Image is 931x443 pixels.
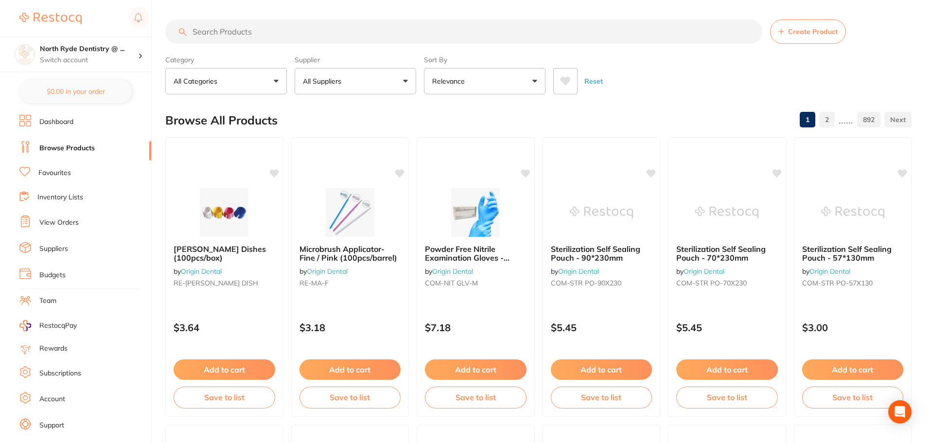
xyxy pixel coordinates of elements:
p: Relevance [432,76,469,86]
label: Category [165,55,287,64]
b: Sterilization Self Sealing Pouch - 70*230mm [676,245,778,263]
img: Sterilization Self Sealing Pouch - 57*130mm [821,188,884,237]
span: Powder Free Nitrile Examination Gloves - Medium [425,244,509,272]
img: RestocqPay [19,320,31,331]
a: Origin Dental [432,267,473,276]
span: [PERSON_NAME] Dishes (100pcs/box) [174,244,266,263]
div: Open Intercom Messenger [888,400,912,424]
img: Sterilization Self Sealing Pouch - 90*230mm [570,188,633,237]
button: Add to cart [802,359,904,380]
img: Powder Free Nitrile Examination Gloves - Medium [444,188,507,237]
a: Subscriptions [39,369,81,378]
button: Save to list [551,387,652,408]
span: by [299,267,348,276]
img: Restocq Logo [19,13,82,24]
button: Create Product [770,19,846,44]
img: Microbrush Applicator- Fine / Pink (100pcs/barrel) [318,188,382,237]
label: Sort By [424,55,545,64]
span: Sterilization Self Sealing Pouch - 90*230mm [551,244,640,263]
a: Origin Dental [809,267,850,276]
button: Save to list [676,387,778,408]
p: Switch account [40,55,138,65]
span: COM-STR PO-70X230 [676,279,747,287]
span: Microbrush Applicator- Fine / Pink (100pcs/barrel) [299,244,397,263]
a: 2 [819,110,835,129]
a: View Orders [39,218,79,228]
label: Supplier [295,55,416,64]
button: All Categories [165,68,287,94]
a: Team [39,296,56,306]
a: Origin Dental [558,267,599,276]
h2: Browse All Products [165,114,278,127]
a: Inventory Lists [37,193,83,202]
a: RestocqPay [19,320,77,331]
a: Account [39,394,65,404]
button: Save to list [425,387,527,408]
p: $3.00 [802,322,904,333]
a: Origin Dental [684,267,724,276]
span: COM-NIT GLV-M [425,279,478,287]
img: Dappen Dishes (100pcs/box) [193,188,256,237]
span: by [676,267,724,276]
button: Save to list [299,387,401,408]
span: Sterilization Self Sealing Pouch - 70*230mm [676,244,766,263]
span: RE-[PERSON_NAME] DISH [174,279,258,287]
span: RestocqPay [39,321,77,331]
span: by [802,267,850,276]
a: Browse Products [39,143,95,153]
p: $7.18 [425,322,527,333]
b: Microbrush Applicator- Fine / Pink (100pcs/barrel) [299,245,401,263]
button: Add to cart [174,359,275,380]
span: RE-MA-F [299,279,329,287]
a: Support [39,421,64,430]
span: by [174,267,222,276]
a: Origin Dental [181,267,222,276]
button: Add to cart [676,359,778,380]
a: Rewards [39,344,68,354]
p: $5.45 [676,322,778,333]
a: Suppliers [39,244,68,254]
a: Restocq Logo [19,7,82,30]
button: Add to cart [425,359,527,380]
input: Search Products [165,19,762,44]
p: $3.64 [174,322,275,333]
img: Sterilization Self Sealing Pouch - 70*230mm [695,188,758,237]
button: Save to list [802,387,904,408]
a: Dashboard [39,117,73,127]
p: ...... [839,114,853,125]
button: Add to cart [551,359,652,380]
button: Reset [581,68,606,94]
p: $3.18 [299,322,401,333]
b: Powder Free Nitrile Examination Gloves - Medium [425,245,527,263]
p: $5.45 [551,322,652,333]
button: Add to cart [299,359,401,380]
b: Sterilization Self Sealing Pouch - 57*130mm [802,245,904,263]
span: Create Product [788,28,838,35]
b: Sterilization Self Sealing Pouch - 90*230mm [551,245,652,263]
p: All Categories [174,76,221,86]
a: Budgets [39,270,66,280]
img: North Ryde Dentistry @ Macquarie Park [15,45,35,64]
span: COM-STR PO-90X230 [551,279,621,287]
b: Dappen Dishes (100pcs/box) [174,245,275,263]
h4: North Ryde Dentistry @ Macquarie Park [40,44,138,54]
a: Origin Dental [307,267,348,276]
span: by [425,267,473,276]
span: COM-STR PO-57X130 [802,279,873,287]
a: Favourites [38,168,71,178]
p: All Suppliers [303,76,345,86]
button: Save to list [174,387,275,408]
button: All Suppliers [295,68,416,94]
span: Sterilization Self Sealing Pouch - 57*130mm [802,244,892,263]
button: Relevance [424,68,545,94]
span: by [551,267,599,276]
a: 892 [857,110,880,129]
a: 1 [800,110,815,129]
button: $0.00 in your order [19,80,132,103]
